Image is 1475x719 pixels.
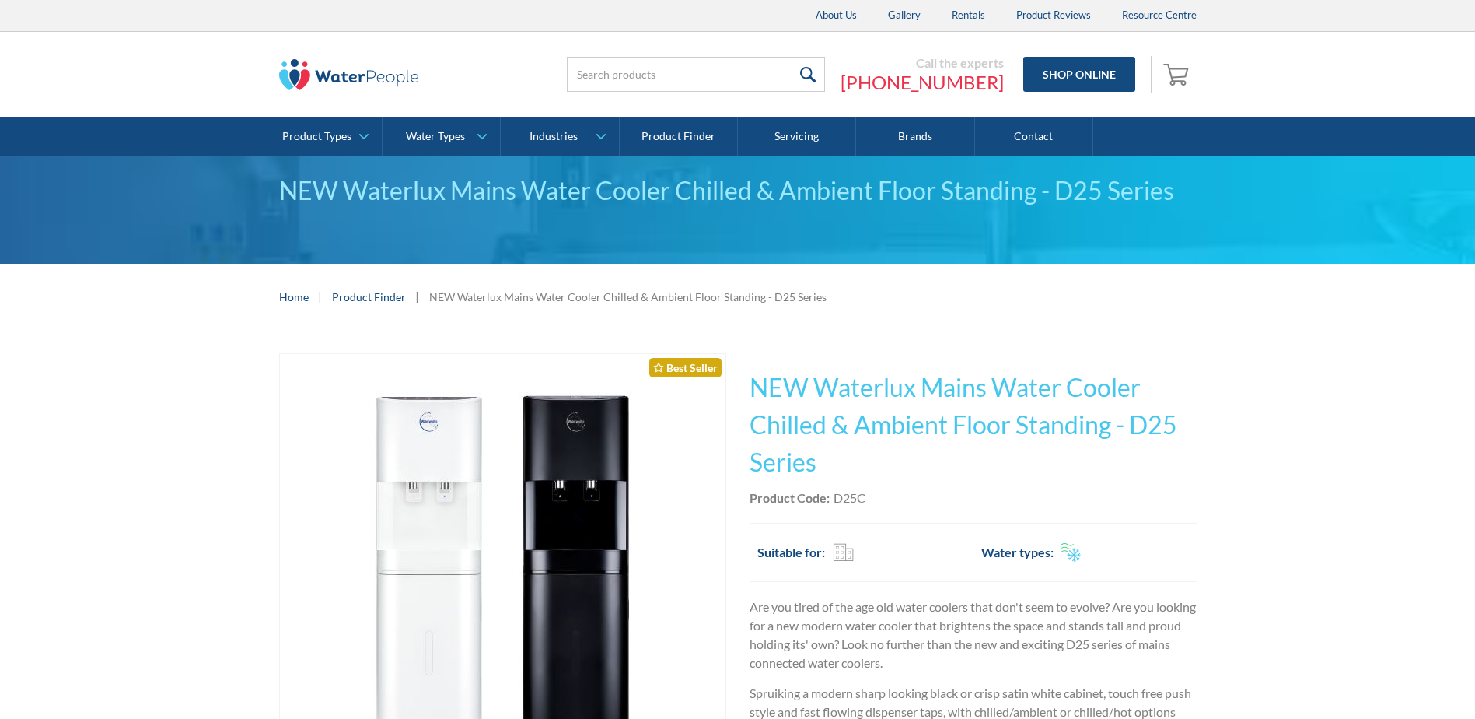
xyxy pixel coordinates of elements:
h1: NEW Waterlux Mains Water Cooler Chilled & Ambient Floor Standing - D25 Series [750,369,1197,481]
h2: Water types: [981,543,1054,562]
a: Water Types [383,117,500,156]
a: Product Finder [620,117,738,156]
div: Best Seller [649,358,722,377]
div: NEW Waterlux Mains Water Cooler Chilled & Ambient Floor Standing - D25 Series [279,172,1197,209]
img: The Water People [279,59,419,90]
div: Industries [530,130,578,143]
img: shopping cart [1163,61,1193,86]
a: Product Finder [332,289,406,305]
input: Search products [567,57,825,92]
div: Water Types [406,130,465,143]
a: Brands [856,117,974,156]
a: Contact [975,117,1093,156]
a: Shop Online [1023,57,1135,92]
strong: Product Code: [750,490,830,505]
a: Product Types [264,117,382,156]
div: Call the experts [841,55,1004,71]
p: Are you tired of the age old water coolers that don't seem to evolve? Are you looking for a new m... [750,598,1197,672]
h2: Suitable for: [757,543,825,562]
div: D25C [834,489,865,507]
div: NEW Waterlux Mains Water Cooler Chilled & Ambient Floor Standing - D25 Series [429,289,827,305]
div: | [414,287,421,306]
a: [PHONE_NUMBER] [841,71,1004,94]
a: Servicing [738,117,856,156]
a: Home [279,289,309,305]
a: Open empty cart [1159,56,1197,93]
div: | [316,287,324,306]
a: Industries [501,117,618,156]
div: Product Types [282,130,351,143]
